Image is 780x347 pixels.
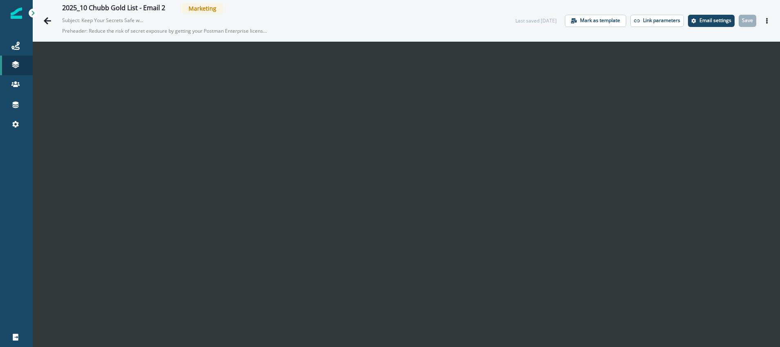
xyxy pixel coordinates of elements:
[62,4,165,13] div: 2025_10 Chubb Gold List - Email 2
[515,17,557,25] div: Last saved [DATE]
[565,15,626,27] button: Mark as template
[760,15,773,27] button: Actions
[39,13,56,29] button: Go back
[182,3,223,13] span: Marketing
[688,15,735,27] button: Settings
[739,15,756,27] button: Save
[62,13,144,24] p: Subject: Keep Your Secrets Safe with Postman Enterprise
[742,18,753,23] p: Save
[62,24,267,38] p: Preheader: Reduce the risk of secret exposure by getting your Postman Enterprise license. Request...
[630,15,684,27] button: Link parameters
[699,18,731,23] p: Email settings
[580,18,620,23] p: Mark as template
[11,7,22,19] img: Inflection
[643,18,680,23] p: Link parameters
